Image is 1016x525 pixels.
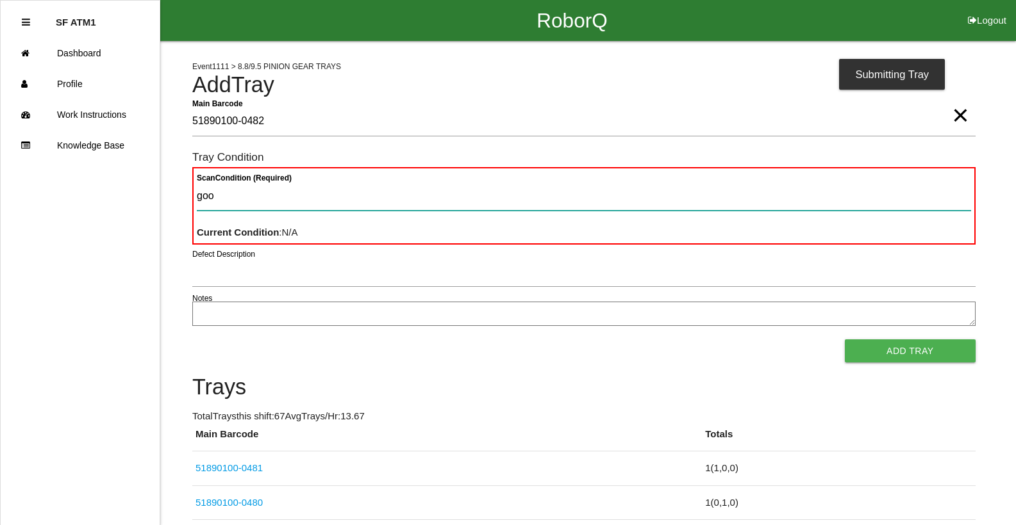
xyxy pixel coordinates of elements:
span: Event 1111 > 8.8/9.5 PINION GEAR TRAYS [192,62,341,71]
a: 51890100-0480 [196,497,263,508]
h6: Tray Condition [192,151,976,163]
div: Submitting Tray [839,59,945,90]
label: Defect Description [192,248,255,260]
a: Work Instructions [1,99,160,130]
p: Total Trays this shift: 67 Avg Trays /Hr: 13.67 [192,409,976,424]
td: 1 ( 0 , 1 , 0 ) [702,485,975,520]
th: Totals [702,427,975,451]
a: Dashboard [1,38,160,69]
span: : N/A [197,227,298,238]
button: Add Tray [845,339,976,362]
div: Close [22,7,30,38]
th: Main Barcode [192,427,702,451]
td: 1 ( 1 , 0 , 0 ) [702,451,975,486]
a: Profile [1,69,160,99]
b: Scan Condition (Required) [197,174,292,182]
h4: Trays [192,375,976,400]
h4: Add Tray [192,73,976,97]
a: Knowledge Base [1,130,160,161]
b: Main Barcode [192,99,243,108]
input: Required [192,107,976,136]
a: 51890100-0481 [196,462,263,473]
b: Current Condition [197,227,279,238]
label: Notes [192,293,212,304]
span: Clear Input [952,90,969,115]
p: SF ATM1 [56,7,96,28]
